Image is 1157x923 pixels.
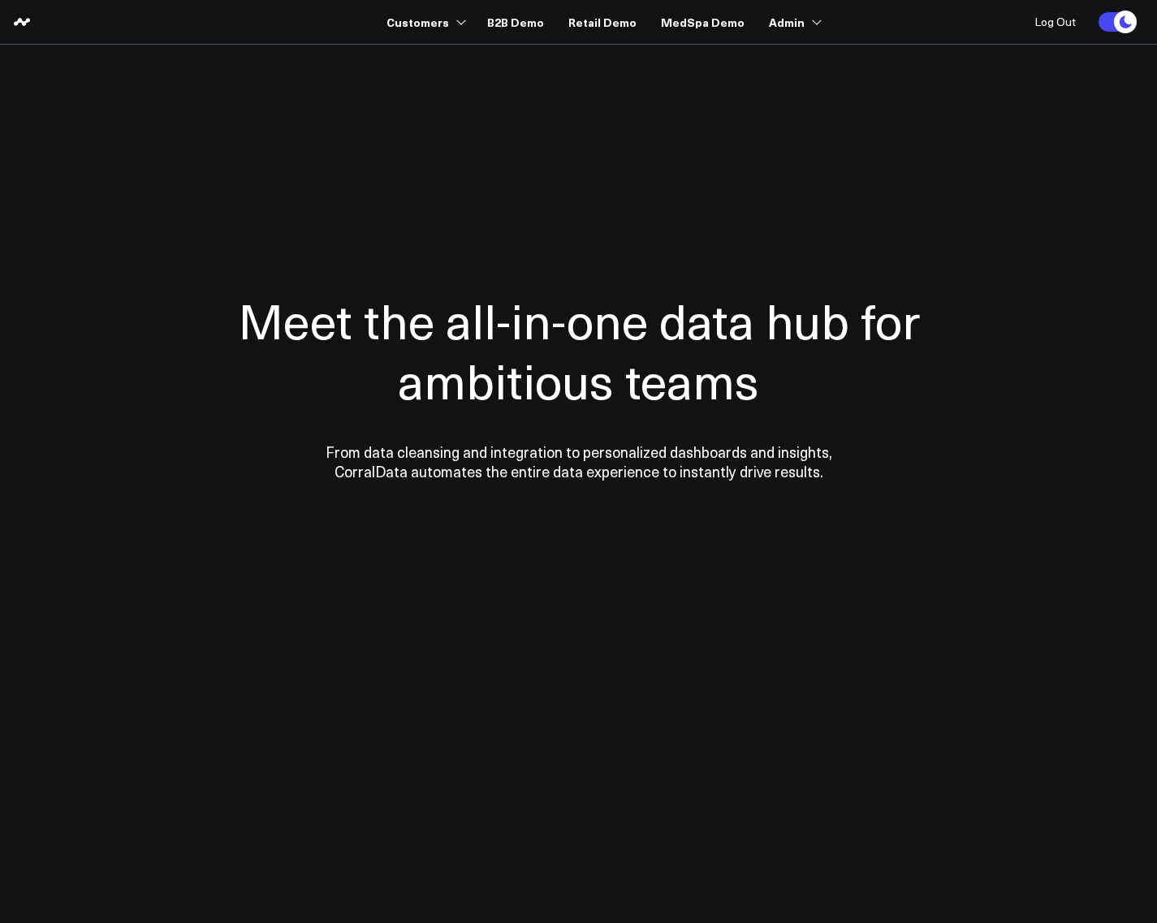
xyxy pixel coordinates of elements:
a: Retail Demo [568,7,637,37]
p: From data cleansing and integration to personalized dashboards and insights, CorralData automates... [291,442,867,481]
a: Admin [769,7,818,37]
a: Customers [386,7,463,37]
h1: Meet the all-in-one data hub for ambitious teams [181,290,977,410]
a: MedSpa Demo [661,7,745,37]
a: B2B Demo [487,7,544,37]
